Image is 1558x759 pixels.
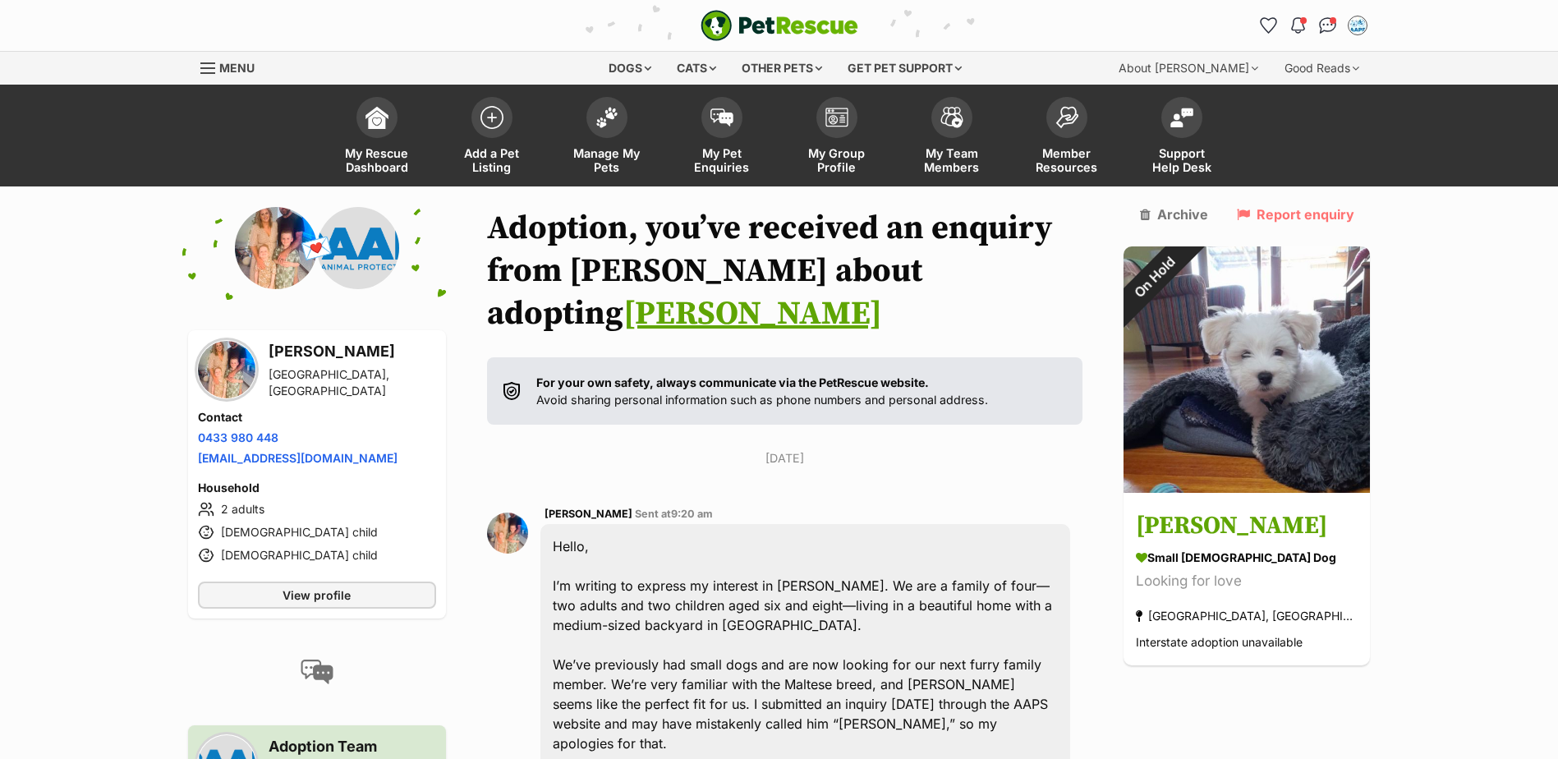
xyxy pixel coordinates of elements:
[198,451,398,465] a: [EMAIL_ADDRESS][DOMAIN_NAME]
[487,207,1083,335] h1: Adoption, you’ve received an enquiry from [PERSON_NAME] about adopting
[536,374,988,409] p: Avoid sharing personal information such as phone numbers and personal address.
[269,366,436,399] div: [GEOGRAPHIC_DATA], [GEOGRAPHIC_DATA]
[319,89,434,186] a: My Rescue Dashboard
[800,146,874,174] span: My Group Profile
[1124,480,1370,496] a: On Hold
[549,89,664,186] a: Manage My Pets
[219,61,255,75] span: Menu
[836,52,973,85] div: Get pet support
[1344,12,1371,39] button: My account
[701,10,858,41] img: logo-e224e6f780fb5917bec1dbf3a21bbac754714ae5b6737aabdf751b685950b380.svg
[434,89,549,186] a: Add a Pet Listing
[200,52,266,81] a: Menu
[665,52,728,85] div: Cats
[1170,108,1193,127] img: help-desk-icon-fdf02630f3aa405de69fd3d07c3f3aa587a6932b1a1747fa1d2bba05be0121f9.svg
[1256,12,1282,39] a: Favourites
[595,107,618,128] img: manage-my-pets-icon-02211641906a0b7f246fdf0571729dbe1e7629f14944591b6c1af311fb30b64b.svg
[701,10,858,41] a: PetRescue
[198,430,278,444] a: 0433 980 448
[198,480,436,496] h4: Household
[1291,17,1304,34] img: notifications-46538b983faf8c2785f20acdc204bb7945ddae34d4c08c2a6579f10ce5e182be.svg
[1136,636,1303,650] span: Interstate adoption unavailable
[570,146,644,174] span: Manage My Pets
[235,207,317,289] img: Georgie Smith profile pic
[487,449,1083,467] p: [DATE]
[536,375,929,389] strong: For your own safety, always communicate via the PetRescue website.
[1136,550,1358,567] div: small [DEMOGRAPHIC_DATA] Dog
[664,89,779,186] a: My Pet Enquiries
[779,89,894,186] a: My Group Profile
[283,586,351,604] span: View profile
[545,508,632,520] span: [PERSON_NAME]
[1140,207,1208,222] a: Archive
[1237,207,1354,222] a: Report enquiry
[1055,106,1078,128] img: member-resources-icon-8e73f808a243e03378d46382f2149f9095a855e16c252ad45f914b54edf8863c.svg
[298,231,335,266] span: 💌
[1009,89,1124,186] a: Member Resources
[365,106,388,129] img: dashboard-icon-eb2f2d2d3e046f16d808141f083e7271f6b2e854fb5c12c21221c1fb7104beca.svg
[894,89,1009,186] a: My Team Members
[480,106,503,129] img: add-pet-listing-icon-0afa8454b4691262ce3f59096e99ab1cd57d4a30225e0717b998d2c9b9846f56.svg
[198,341,255,398] img: Georgie Smith profile pic
[1136,605,1358,628] div: [GEOGRAPHIC_DATA], [GEOGRAPHIC_DATA]
[1273,52,1371,85] div: Good Reads
[269,735,436,758] h3: Adoption Team
[1319,17,1336,34] img: chat-41dd97257d64d25036548639549fe6c8038ab92f7586957e7f3b1b290dea8141.svg
[1256,12,1371,39] ul: Account quick links
[1145,146,1219,174] span: Support Help Desk
[597,52,663,85] div: Dogs
[1124,496,1370,666] a: [PERSON_NAME] small [DEMOGRAPHIC_DATA] Dog Looking for love [GEOGRAPHIC_DATA], [GEOGRAPHIC_DATA] ...
[1124,246,1370,493] img: Kevin
[1107,52,1270,85] div: About [PERSON_NAME]
[198,545,436,565] li: [DEMOGRAPHIC_DATA] child
[1101,224,1208,331] div: On Hold
[915,146,989,174] span: My Team Members
[455,146,529,174] span: Add a Pet Listing
[1285,12,1312,39] button: Notifications
[940,107,963,128] img: team-members-icon-5396bd8760b3fe7c0b43da4ab00e1e3bb1a5d9ba89233759b79545d2d3fc5d0d.svg
[685,146,759,174] span: My Pet Enquiries
[198,499,436,519] li: 2 adults
[1349,17,1366,34] img: Adoption Team profile pic
[487,513,528,554] img: Georgie Smith profile pic
[710,108,733,126] img: pet-enquiries-icon-7e3ad2cf08bfb03b45e93fb7055b45f3efa6380592205ae92323e6603595dc1f.svg
[1136,508,1358,545] h3: [PERSON_NAME]
[1124,89,1239,186] a: Support Help Desk
[671,508,713,520] span: 9:20 am
[198,522,436,542] li: [DEMOGRAPHIC_DATA] child
[825,108,848,127] img: group-profile-icon-3fa3cf56718a62981997c0bc7e787c4b2cf8bcc04b72c1350f741eb67cf2f40e.svg
[301,660,333,684] img: conversation-icon-4a6f8262b818ee0b60e3300018af0b2d0b884aa5de6e9bcb8d3d4eeb1a70a7c4.svg
[340,146,414,174] span: My Rescue Dashboard
[198,409,436,425] h4: Contact
[635,508,713,520] span: Sent at
[269,340,436,363] h3: [PERSON_NAME]
[1315,12,1341,39] a: Conversations
[730,52,834,85] div: Other pets
[623,293,882,334] a: [PERSON_NAME]
[1030,146,1104,174] span: Member Resources
[198,582,436,609] a: View profile
[1136,571,1358,593] div: Looking for love
[317,207,399,289] img: Australian Animal Protection Society (AAPS) profile pic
